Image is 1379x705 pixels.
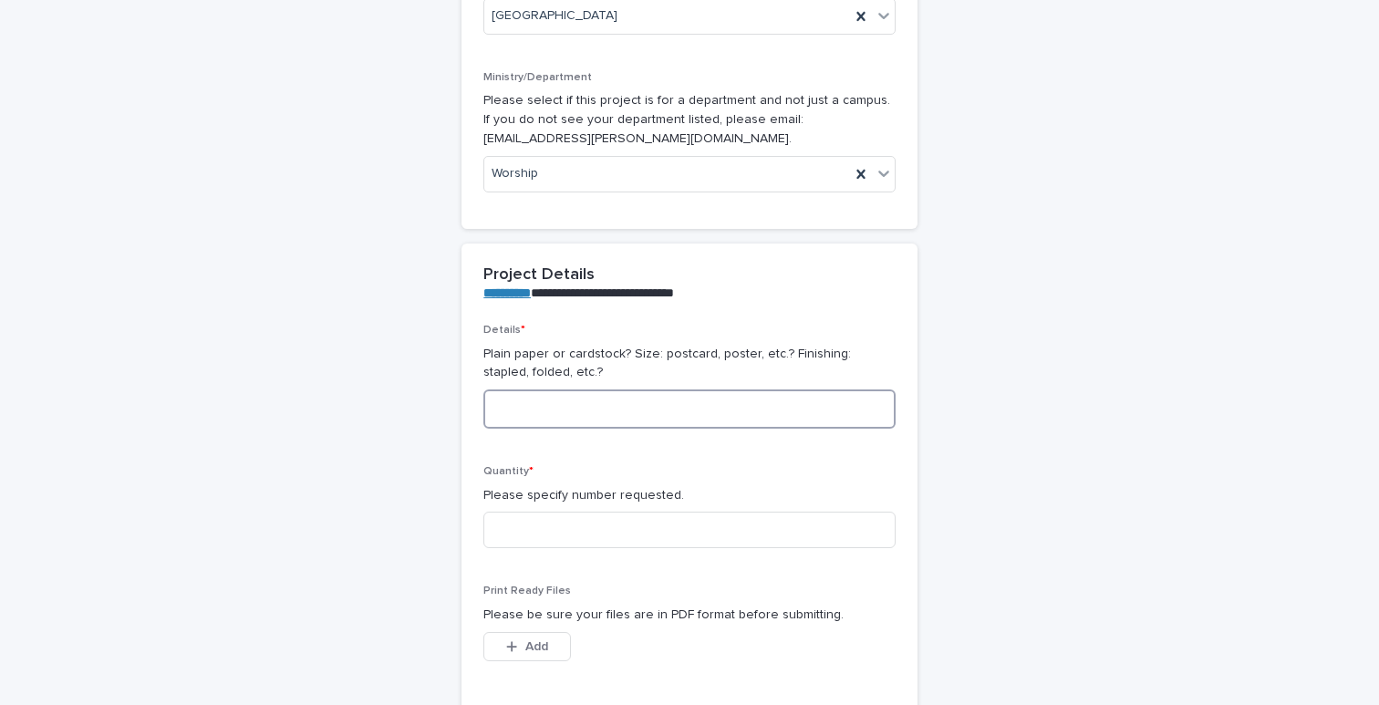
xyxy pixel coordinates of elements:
[483,265,595,285] h2: Project Details
[492,6,617,26] span: [GEOGRAPHIC_DATA]
[483,91,896,148] p: Please select if this project is for a department and not just a campus. If you do not see your d...
[483,486,896,505] p: Please specify number requested.
[483,606,896,625] p: Please be sure your files are in PDF format before submitting.
[483,325,525,336] span: Details
[483,72,592,83] span: Ministry/Department
[483,466,534,477] span: Quantity
[525,640,548,653] span: Add
[492,164,538,183] span: Worship
[483,345,896,383] p: Plain paper or cardstock? Size: postcard, poster, etc.? Finishing: stapled, folded, etc.?
[483,586,571,596] span: Print Ready Files
[483,632,571,661] button: Add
